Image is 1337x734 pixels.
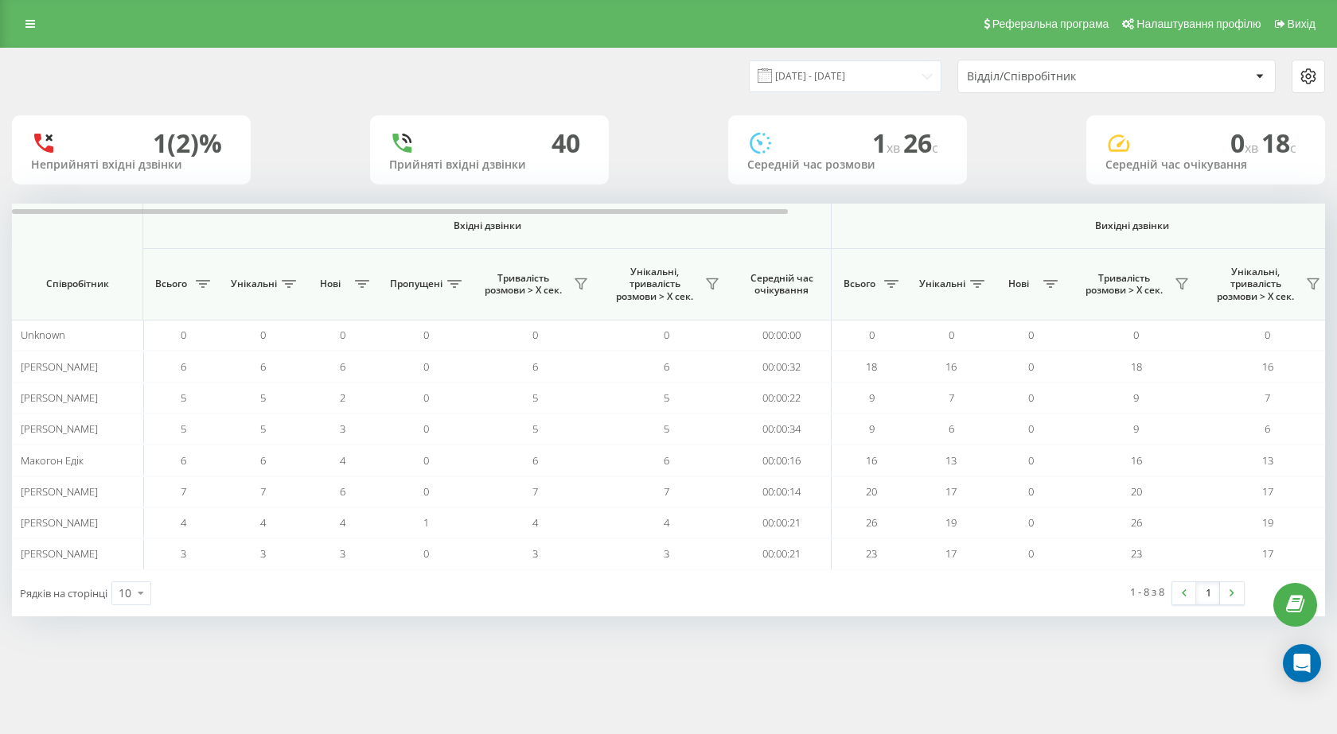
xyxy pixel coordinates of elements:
span: 0 [664,328,669,342]
span: 16 [1131,453,1142,468]
span: 6 [532,453,538,468]
span: 6 [664,359,669,374]
span: Унікальні [919,278,965,290]
span: 18 [1261,126,1296,160]
span: Співробітник [25,278,129,290]
span: 0 [423,390,429,405]
span: 19 [1262,515,1273,530]
span: 0 [423,421,429,436]
span: 16 [945,359,957,374]
div: Open Intercom Messenger [1283,644,1321,682]
td: 00:00:22 [732,383,832,414]
div: Прийняті вхідні дзвінки [389,158,590,172]
span: 23 [1131,546,1142,561]
span: 0 [260,328,266,342]
span: 18 [1131,359,1142,374]
div: Середній час очікування [1105,158,1306,172]
span: 0 [1028,546,1034,561]
span: 4 [664,515,669,530]
td: 00:00:00 [732,320,832,351]
span: 0 [1230,126,1261,160]
span: Реферальна програма [992,17,1109,30]
span: 3 [181,546,186,561]
td: 00:00:16 [732,445,832,476]
div: Неприйняті вхідні дзвінки [31,158,232,172]
span: Налаштування профілю [1136,17,1261,30]
span: 7 [181,484,186,499]
td: 00:00:21 [732,507,832,538]
div: 1 (2)% [153,128,222,158]
span: Макогон Едік [21,453,84,468]
span: [PERSON_NAME] [21,515,98,530]
div: Відділ/Співробітник [967,70,1157,83]
span: 5 [181,421,186,436]
span: Пропущені [390,278,442,290]
span: 5 [260,390,266,405]
span: 26 [1131,515,1142,530]
span: 2 [340,390,345,405]
span: [PERSON_NAME] [21,390,98,405]
span: 17 [1262,546,1273,561]
span: 16 [1262,359,1273,374]
span: 1 [423,515,429,530]
span: Середній час очікування [744,272,819,297]
span: 0 [1028,390,1034,405]
span: 9 [869,390,875,405]
span: 0 [1028,421,1034,436]
span: 6 [340,484,345,499]
span: Унікальні [231,278,277,290]
span: хв [1245,139,1261,157]
a: 1 [1196,582,1220,604]
span: 0 [423,546,429,561]
span: 6 [181,359,186,374]
span: 9 [1133,421,1139,436]
span: 6 [260,453,266,468]
span: 7 [532,484,538,499]
span: [PERSON_NAME] [21,421,98,436]
span: 0 [1028,484,1034,499]
span: [PERSON_NAME] [21,484,98,499]
span: 0 [949,328,954,342]
span: 3 [260,546,266,561]
span: 6 [664,453,669,468]
span: 9 [1133,390,1139,405]
span: 5 [532,421,538,436]
span: 3 [664,546,669,561]
span: 5 [260,421,266,436]
span: Унікальні, тривалість розмови > Х сек. [609,266,700,303]
span: 0 [1028,328,1034,342]
span: 4 [340,453,345,468]
span: 4 [181,515,186,530]
span: 20 [866,484,877,499]
td: 00:00:34 [732,414,832,445]
span: 3 [340,546,345,561]
span: 0 [1265,328,1270,342]
span: 0 [532,328,538,342]
span: 5 [181,390,186,405]
div: 1 - 8 з 8 [1130,584,1164,600]
span: 0 [1028,359,1034,374]
span: 26 [903,126,938,160]
span: 17 [945,484,957,499]
div: 10 [119,585,131,601]
td: 00:00:14 [732,476,832,507]
span: 0 [423,328,429,342]
span: 9 [869,421,875,436]
span: [PERSON_NAME] [21,359,98,374]
span: 0 [423,359,429,374]
span: 0 [869,328,875,342]
span: Нові [999,278,1039,290]
span: 0 [1028,515,1034,530]
span: 7 [260,484,266,499]
span: 5 [664,390,669,405]
span: 26 [866,515,877,530]
span: Унікальні, тривалість розмови > Х сек. [1210,266,1301,303]
span: 5 [664,421,669,436]
span: 0 [423,484,429,499]
span: 6 [532,359,538,374]
span: 4 [340,515,345,530]
span: 6 [340,359,345,374]
span: 13 [1262,453,1273,468]
span: c [932,139,938,157]
span: 0 [340,328,345,342]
